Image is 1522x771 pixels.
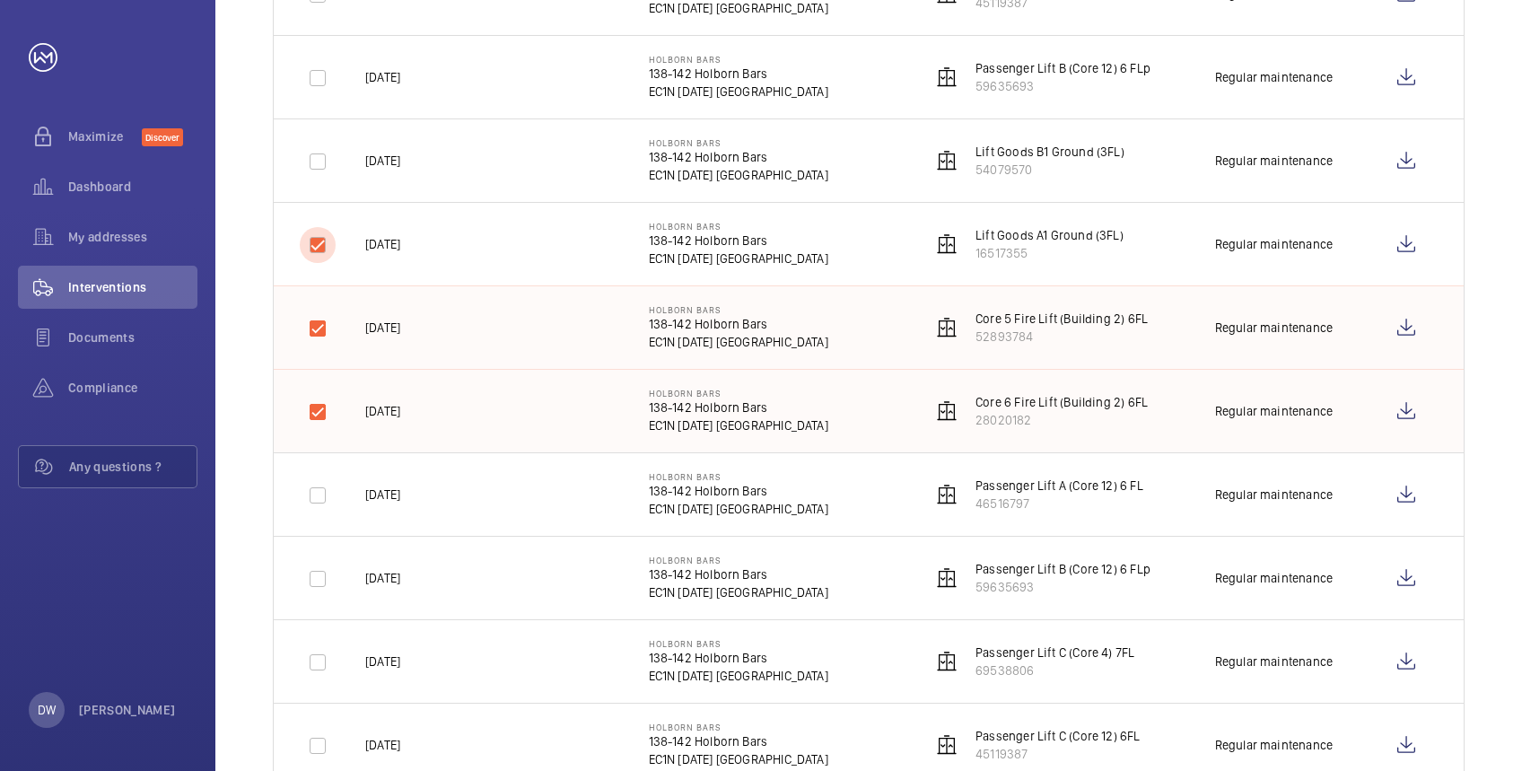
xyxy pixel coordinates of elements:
[649,65,828,83] p: 138-142 Holborn Bars
[649,416,828,434] p: EC1N [DATE] [GEOGRAPHIC_DATA]
[365,319,400,337] p: [DATE]
[68,329,197,346] span: Documents
[1215,402,1333,420] div: Regular maintenance
[1215,68,1333,86] div: Regular maintenance
[649,482,828,500] p: 138-142 Holborn Bars
[975,411,1148,429] p: 28020182
[936,484,958,505] img: elevator.svg
[975,244,1124,262] p: 16517355
[975,77,1150,95] p: 59635693
[649,304,828,315] p: Holborn Bars
[365,152,400,170] p: [DATE]
[936,317,958,338] img: elevator.svg
[365,68,400,86] p: [DATE]
[649,732,828,750] p: 138-142 Holborn Bars
[975,161,1124,179] p: 54079570
[975,226,1124,244] p: Lift Goods A1 Ground (3FL)
[936,400,958,422] img: elevator.svg
[975,477,1143,495] p: Passenger Lift A (Core 12) 6 FL
[68,178,197,196] span: Dashboard
[649,221,828,232] p: Holborn Bars
[68,228,197,246] span: My addresses
[975,59,1150,77] p: Passenger Lift B (Core 12) 6 FLp
[975,661,1134,679] p: 69538806
[365,736,400,754] p: [DATE]
[649,166,828,184] p: EC1N [DATE] [GEOGRAPHIC_DATA]
[1215,653,1333,670] div: Regular maintenance
[649,500,828,518] p: EC1N [DATE] [GEOGRAPHIC_DATA]
[142,128,183,146] span: Discover
[1215,736,1333,754] div: Regular maintenance
[975,310,1148,328] p: Core 5 Fire Lift (Building 2) 6FL
[975,644,1134,661] p: Passenger Lift C (Core 4) 7FL
[975,745,1140,763] p: 45119387
[649,722,828,732] p: Holborn Bars
[649,555,828,565] p: Holborn Bars
[936,651,958,672] img: elevator.svg
[649,649,828,667] p: 138-142 Holborn Bars
[975,328,1148,346] p: 52893784
[38,701,56,719] p: DW
[1215,486,1333,504] div: Regular maintenance
[975,495,1143,513] p: 46516797
[936,233,958,255] img: elevator.svg
[649,54,828,65] p: Holborn Bars
[365,653,400,670] p: [DATE]
[936,567,958,589] img: elevator.svg
[975,727,1140,745] p: Passenger Lift C (Core 12) 6FL
[68,127,142,145] span: Maximize
[1215,235,1333,253] div: Regular maintenance
[365,402,400,420] p: [DATE]
[1215,569,1333,587] div: Regular maintenance
[1215,152,1333,170] div: Regular maintenance
[975,143,1124,161] p: Lift Goods B1 Ground (3FL)
[649,250,828,267] p: EC1N [DATE] [GEOGRAPHIC_DATA]
[936,66,958,88] img: elevator.svg
[649,750,828,768] p: EC1N [DATE] [GEOGRAPHIC_DATA]
[936,734,958,756] img: elevator.svg
[365,486,400,504] p: [DATE]
[975,393,1148,411] p: Core 6 Fire Lift (Building 2) 6FL
[649,83,828,101] p: EC1N [DATE] [GEOGRAPHIC_DATA]
[649,638,828,649] p: Holborn Bars
[649,471,828,482] p: Holborn Bars
[649,137,828,148] p: Holborn Bars
[649,583,828,601] p: EC1N [DATE] [GEOGRAPHIC_DATA]
[975,578,1150,596] p: 59635693
[975,560,1150,578] p: Passenger Lift B (Core 12) 6 FLp
[1215,319,1333,337] div: Regular maintenance
[936,150,958,171] img: elevator.svg
[365,569,400,587] p: [DATE]
[365,235,400,253] p: [DATE]
[649,333,828,351] p: EC1N [DATE] [GEOGRAPHIC_DATA]
[649,667,828,685] p: EC1N [DATE] [GEOGRAPHIC_DATA]
[649,148,828,166] p: 138-142 Holborn Bars
[68,379,197,397] span: Compliance
[649,232,828,250] p: 138-142 Holborn Bars
[79,701,176,719] p: [PERSON_NAME]
[68,278,197,296] span: Interventions
[649,388,828,399] p: Holborn Bars
[69,458,197,476] span: Any questions ?
[649,565,828,583] p: 138-142 Holborn Bars
[649,315,828,333] p: 138-142 Holborn Bars
[649,399,828,416] p: 138-142 Holborn Bars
